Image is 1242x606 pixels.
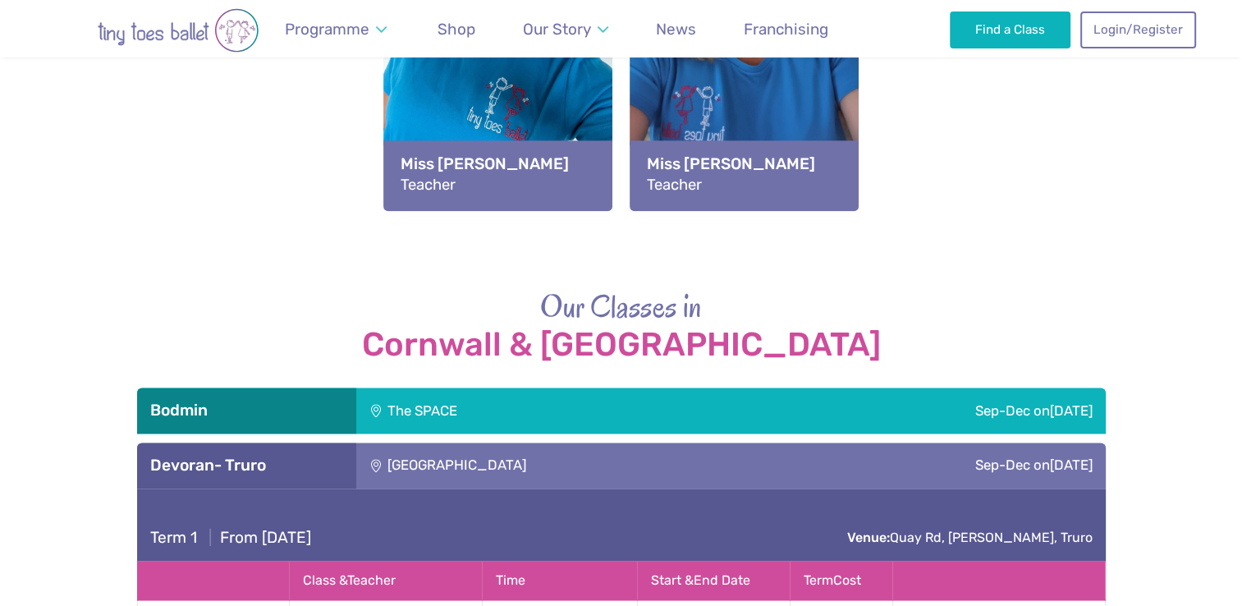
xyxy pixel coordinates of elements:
span: Teacher [647,176,702,194]
th: Term Cost [790,561,892,599]
th: Start & End Date [637,561,790,599]
span: Term 1 [150,528,197,547]
strong: Miss [PERSON_NAME] [401,153,595,175]
a: Venue:Quay Rd, [PERSON_NAME], Truro [847,530,1093,545]
span: Franchising [744,20,828,39]
span: Teacher [401,176,456,194]
a: Franchising [736,10,836,48]
h3: Bodmin [150,401,343,420]
a: Programme [277,10,395,48]
h4: From [DATE] [150,528,311,548]
div: [GEOGRAPHIC_DATA] [356,443,777,489]
strong: Cornwall & [GEOGRAPHIC_DATA] [137,327,1106,363]
a: Shop [430,10,484,48]
span: [DATE] [1050,457,1093,473]
a: News [648,10,704,48]
span: Shop [438,20,475,39]
span: [DATE] [1050,402,1093,419]
th: Class & Teacher [289,561,482,599]
a: Login/Register [1080,11,1195,48]
div: Sep-Dec on [777,443,1106,489]
span: News [656,20,696,39]
div: The SPACE [356,388,689,434]
span: Our Classes in [540,285,702,328]
a: Our Story [515,10,616,48]
div: Sep-Dec on [689,388,1106,434]
img: tiny toes ballet [47,8,309,53]
a: Find a Class [950,11,1070,48]
strong: Miss [PERSON_NAME] [647,153,841,175]
strong: Venue: [847,530,890,545]
span: | [201,528,220,547]
span: Programme [285,20,369,39]
h3: Devoran- Truro [150,456,343,475]
span: Our Story [523,20,591,39]
th: Time [482,561,637,599]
